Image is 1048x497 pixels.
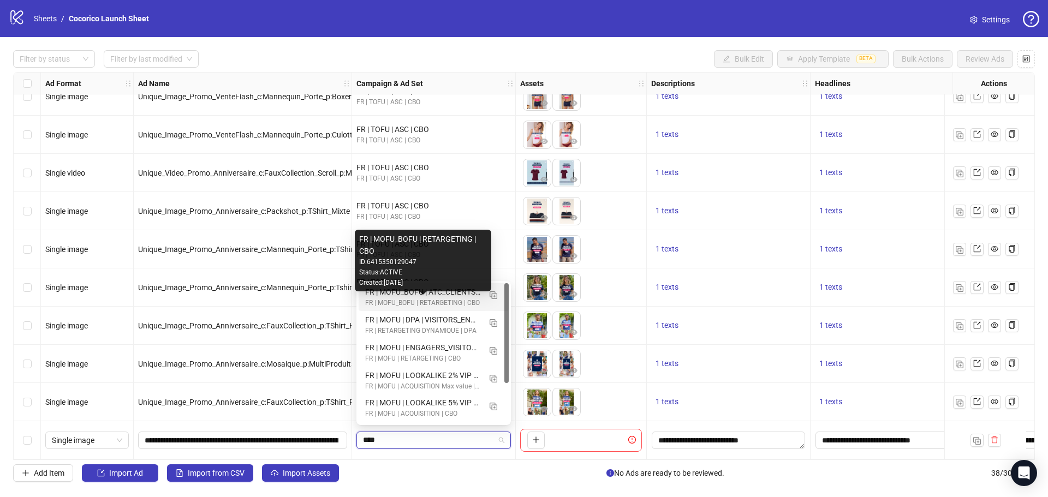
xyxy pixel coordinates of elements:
button: Preview [538,403,551,416]
img: Asset 2 [553,83,580,110]
span: export [973,207,981,214]
span: copy [1008,207,1016,214]
strong: Campaign & Ad Set [356,77,423,89]
div: Edit values [651,431,806,450]
span: 38 / 300 items [991,467,1035,479]
span: eye [540,290,548,298]
span: 1 texts [819,283,842,291]
span: 1 texts [656,244,678,253]
span: eye [570,99,577,107]
button: Bulk Actions [893,50,952,68]
span: Single image [52,432,122,448]
button: Add Item [13,464,73,482]
img: Duplicate [956,322,963,330]
button: 1 texts [815,319,847,332]
button: Configure table settings [1017,50,1035,68]
button: Preview [567,173,580,187]
span: holder [638,80,645,87]
div: FR | TOFU | ASC | CBO [356,161,511,173]
img: Asset 1 [523,121,551,148]
span: eye [540,367,548,374]
button: Duplicate [953,205,966,218]
button: Duplicate [953,357,966,370]
img: Duplicate [956,399,963,406]
li: / [61,13,64,25]
div: ID: 6415350129047 [359,257,487,267]
div: Select row 35 [14,307,41,345]
button: Duplicate [485,397,502,414]
button: Duplicate [485,342,502,359]
span: Unique_Image_Promo_Anniversaire_c:Mannequin_Porte_p:Tshirt_Femme | [DATE] [138,283,410,292]
button: Preview [538,97,551,110]
span: Unique_Image_Promo_VenteFlash_c:Mannequin_Porte_p:Culotte_Femmebordeaux | [DATE] [138,130,444,139]
div: Created: [DATE] [359,278,487,288]
span: eye [570,367,577,374]
span: holder [132,80,140,87]
div: Select row 36 [14,345,41,383]
span: Unique_Image_Promo_Anniversaire_c:Packshot_p:TShirt_Mixte | [DATE] [138,207,377,215]
div: FR | MOFU | LOOKALIKE 5% VIP CUSTOMERS [359,394,509,422]
button: Preview [538,326,551,339]
span: eye [570,252,577,260]
span: Import Assets [283,469,330,477]
div: FR | MOFU | ENGAGERS_VISITORS-V2 [359,339,509,367]
img: Duplicate [956,170,963,177]
div: Select row 31 [14,154,41,192]
img: Asset 2 [553,274,580,301]
button: Duplicate [485,314,502,331]
img: Asset 1 [523,312,551,339]
span: export [973,245,981,253]
span: 1 texts [819,206,842,215]
button: 1 texts [651,166,683,179]
button: 1 texts [815,357,847,370]
span: export [973,360,981,367]
div: Select row 33 [14,230,41,268]
span: Unique_Image_Promo_Anniversaire_c:FauxCollection_p:TShirt_Homme | [DATE] [138,321,403,330]
button: Preview [567,250,580,263]
div: FR | MOFU_BOFU | RETARGETING | CBO [365,298,480,308]
button: Duplicate [970,434,984,447]
span: Single video [45,169,85,177]
img: Asset 2 [553,350,580,378]
button: Preview [538,364,551,378]
div: FR | MOFU | ACQUISITION | CBO [365,409,480,419]
span: copy [1008,245,1016,253]
span: eye [540,99,548,107]
span: copy [1008,321,1016,329]
span: Unique_Image_Promo_VenteFlash_c:Mannequin_Porte_p:Boxer_Hommebleu_marine | [DATE] [138,92,450,101]
span: eye [540,252,548,260]
button: Preview [567,97,580,110]
span: question-circle [1023,11,1039,27]
span: 1 texts [656,397,678,406]
div: FR | MOFU | LOOKALIKE 5% VIP CUSTOMERS [365,397,480,409]
button: 1 texts [815,205,847,218]
img: Asset 2 [553,388,580,416]
button: 1 texts [651,128,683,141]
button: 1 texts [815,243,847,256]
span: Single image [45,207,88,215]
div: FR | MOFU | RETARGETING | CBO [365,354,480,364]
img: Asset 1 [523,197,551,225]
span: 1 texts [656,359,678,368]
button: Add [527,432,545,449]
span: 1 texts [656,206,678,215]
button: 1 texts [651,281,683,294]
button: Duplicate [953,166,966,179]
div: FR | TOFU | ASC | CBO [356,173,511,184]
div: FR | TOFU | ASC | CBO [356,135,511,146]
div: Select row 34 [14,268,41,307]
img: Duplicate [956,93,963,101]
span: holder [809,80,817,87]
div: Edit values [815,431,969,450]
span: copy [1008,360,1016,367]
div: FR | MOFU | LOOKALIKE 2% VIP CUSTOMERS [359,367,509,394]
button: Preview [538,250,551,263]
img: Duplicate [956,246,963,254]
span: 1 texts [819,359,842,368]
button: 1 texts [815,128,847,141]
strong: Actions [981,77,1007,89]
span: Single image [45,321,88,330]
button: 1 texts [815,90,847,103]
button: Import Ad [82,464,158,482]
div: Select row 30 [14,116,41,154]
